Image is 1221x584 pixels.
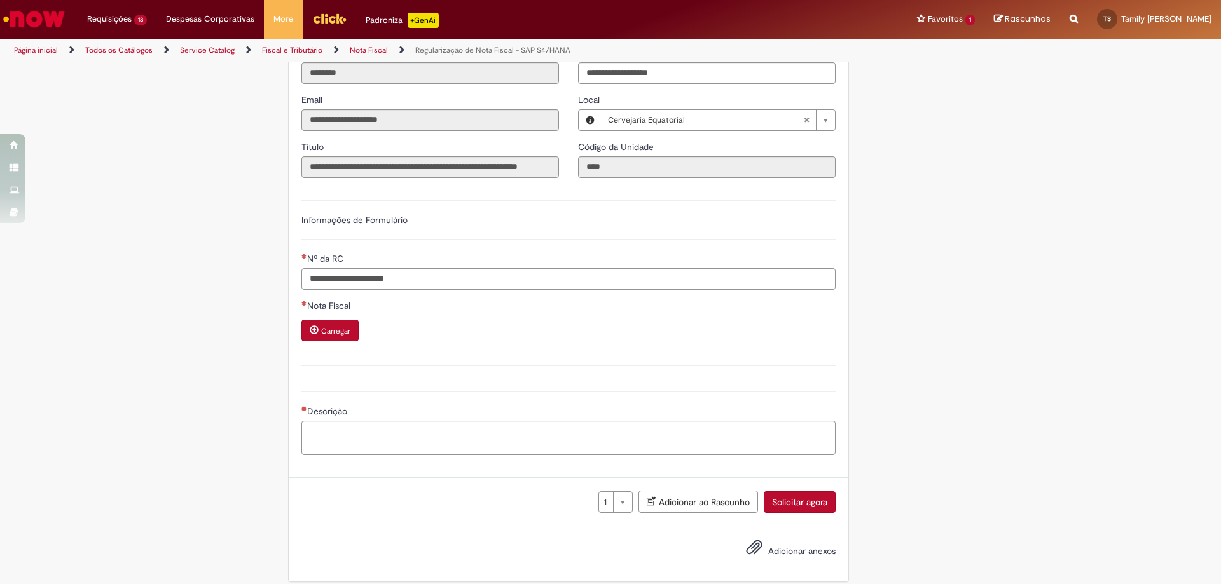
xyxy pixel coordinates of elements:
[301,140,326,153] label: Somente leitura - Título
[134,15,147,25] span: 13
[262,45,322,55] a: Fiscal e Tributário
[301,141,326,153] span: Somente leitura - Título
[10,39,804,62] ul: Trilhas de página
[301,254,307,259] span: Necessários
[350,45,388,55] a: Nota Fiscal
[608,110,803,130] span: Cervejaria Equatorial
[638,491,758,513] button: Adicionar ao Rascunho
[14,45,58,55] a: Página inicial
[273,13,293,25] span: More
[307,300,353,311] span: Nota Fiscal
[415,45,570,55] a: Regularização de Nota Fiscal - SAP S4/HANA
[602,110,835,130] a: Cervejaria EquatorialLimpar campo Local
[578,94,602,105] span: Local
[1103,15,1111,23] span: TS
[578,62,836,84] input: Telefone de Contato
[578,140,656,153] label: Somente leitura - Código da Unidade
[797,110,816,130] abbr: Limpar campo Local
[301,62,559,84] input: ID
[301,93,325,106] label: Somente leitura - Email
[180,45,235,55] a: Service Catalog
[1005,13,1051,25] span: Rascunhos
[301,421,836,455] textarea: Descrição
[301,406,307,411] span: Necessários
[307,405,350,417] span: Descrição
[301,214,408,226] label: Informações de Formulário
[604,492,607,512] span: 1
[87,13,132,25] span: Requisições
[598,491,633,513] a: 1
[301,301,307,306] span: Necessários
[166,13,254,25] span: Despesas Corporativas
[764,491,836,513] button: Solicitar agora
[408,13,439,28] p: +GenAi
[301,320,359,341] button: Carregar anexo de Nota Fiscal Required
[301,109,559,131] input: Email
[1121,13,1211,24] span: Tamily [PERSON_NAME]
[301,94,325,105] span: Somente leitura - Email
[312,9,347,28] img: click_logo_yellow_360x200.png
[578,141,656,153] span: Somente leitura - Código da Unidade
[768,545,836,557] span: Adicionar anexos
[994,13,1051,25] a: Rascunhos
[321,326,350,336] small: Carregar
[301,156,559,178] input: Título
[366,13,439,28] div: Padroniza
[1,6,67,32] img: ServiceNow
[85,45,153,55] a: Todos os Catálogos
[579,110,602,130] button: Local, Visualizar este registro Cervejaria Equatorial
[578,156,836,178] input: Código da Unidade
[301,268,836,290] input: Nº da RC
[307,253,346,264] span: Nº da RC
[928,13,963,25] span: Favoritos
[743,536,766,565] button: Adicionar anexos
[965,15,975,25] span: 1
